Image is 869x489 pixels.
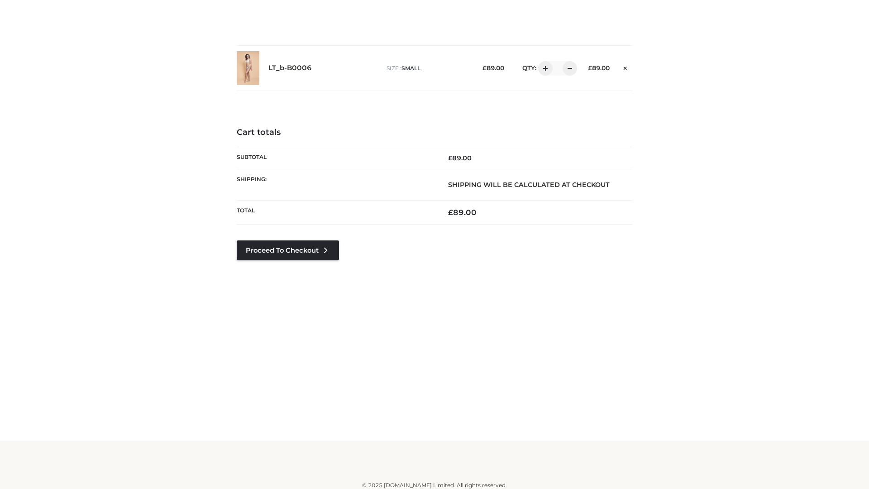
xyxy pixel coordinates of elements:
[448,154,472,162] bdi: 89.00
[513,61,574,76] div: QTY:
[588,64,610,72] bdi: 89.00
[588,64,592,72] span: £
[237,147,434,169] th: Subtotal
[619,61,632,73] a: Remove this item
[448,208,477,217] bdi: 89.00
[237,128,632,138] h4: Cart totals
[237,201,434,225] th: Total
[448,208,453,217] span: £
[482,64,487,72] span: £
[387,64,468,72] p: size :
[237,240,339,260] a: Proceed to Checkout
[237,169,434,200] th: Shipping:
[482,64,504,72] bdi: 89.00
[448,154,452,162] span: £
[237,51,259,85] img: LT_b-B0006 - SMALL
[401,65,420,72] span: SMALL
[268,64,312,72] a: LT_b-B0006
[448,181,610,189] strong: Shipping will be calculated at checkout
